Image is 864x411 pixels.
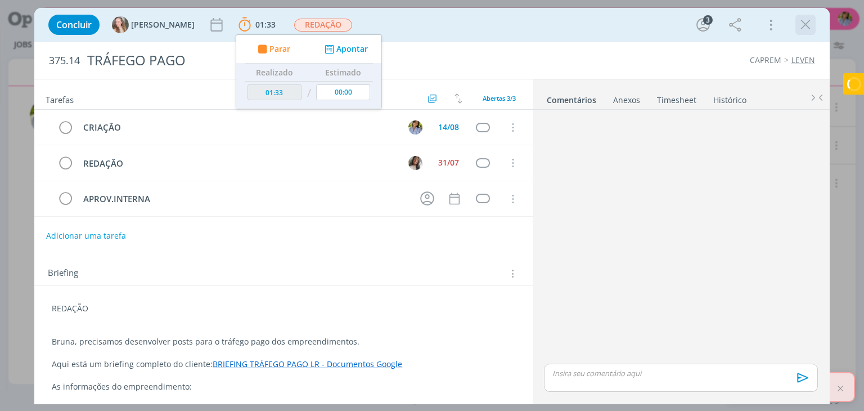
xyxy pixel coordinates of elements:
span: Tarefas [46,92,74,105]
div: dialog [34,8,829,404]
button: A [407,119,424,136]
img: arrow-down-up.svg [454,93,462,104]
div: REDAÇÃO [78,157,398,171]
div: 14/08 [438,123,459,131]
button: G[PERSON_NAME] [112,16,195,33]
img: G [112,16,129,33]
a: BRIEFING TRÁFEGO PAGO LR - Documentos Google [213,359,402,369]
ul: 01:33 [236,34,382,109]
td: / [304,82,314,105]
th: Realizado [245,64,304,82]
div: APROV.INTERNA [78,192,409,206]
img: C [408,156,422,170]
button: 01:33 [236,16,278,34]
button: Parar [255,43,291,55]
div: CRIAÇÃO [78,120,398,135]
span: 375.14 [49,55,80,67]
button: Concluir [48,15,100,35]
span: Abertas 3/3 [483,94,516,102]
span: 01:33 [255,19,276,30]
div: Anexos [613,95,640,106]
th: Estimado [314,64,373,82]
a: Timesheet [656,90,697,106]
span: Briefing [48,266,78,281]
p: As informações do empreendimento: [52,381,515,392]
a: LEVEN [791,55,815,65]
p: Aqui está um briefing completo do cliente: [52,359,515,370]
div: 3 [703,15,713,25]
p: Bruna, precisamos desenvolver posts para o tráfego pago dos empreendimentos. [52,336,515,347]
span: REDAÇÃO [294,19,352,32]
button: Adicionar uma tarefa [46,226,127,246]
p: REDAÇÃO [52,303,515,314]
span: Parar [269,45,290,53]
a: CAPREM [750,55,781,65]
a: Comentários [546,90,597,106]
span: [PERSON_NAME] [131,21,195,29]
div: 31/07 [438,159,459,167]
div: TRÁFEGO PAGO [82,47,491,74]
img: A [408,120,422,135]
button: C [407,154,424,171]
button: REDAÇÃO [294,18,353,32]
span: Concluir [56,20,92,29]
button: Apontar [322,43,368,55]
button: 3 [694,16,712,34]
a: Histórico [713,90,747,106]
